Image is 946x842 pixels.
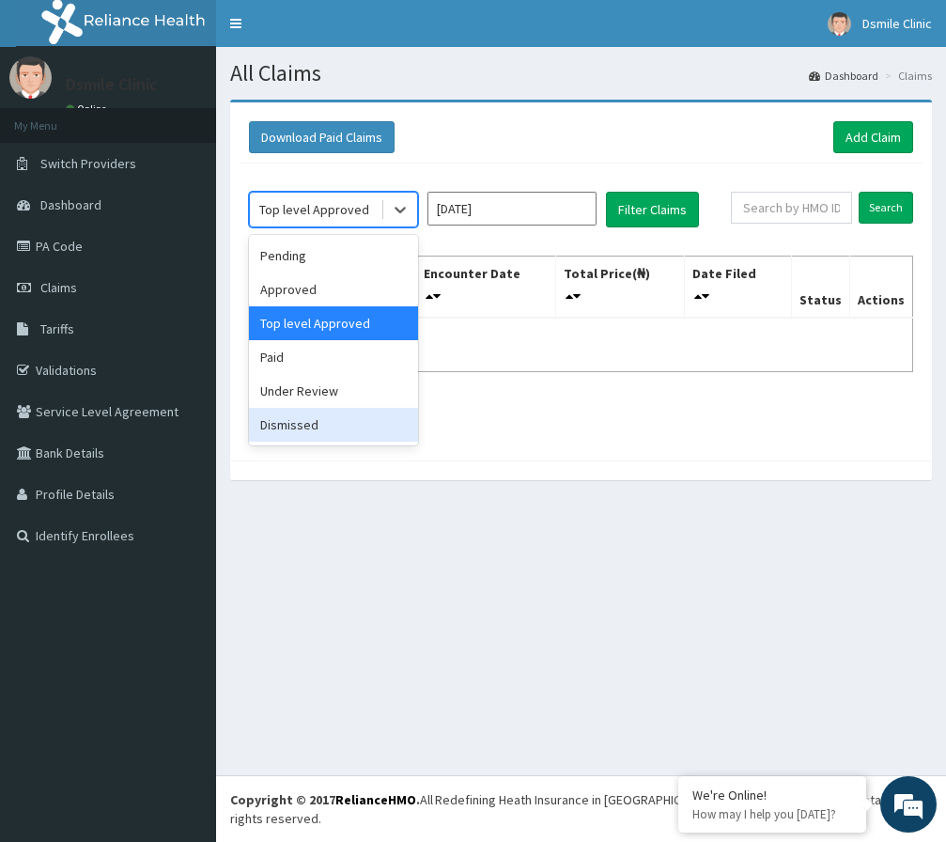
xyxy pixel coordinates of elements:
[259,200,369,219] div: Top level Approved
[862,15,932,32] span: Dsmile Clinic
[880,68,932,84] li: Claims
[98,105,316,130] div: Chat with us now
[685,257,792,319] th: Date Filed
[9,513,358,579] textarea: Type your message and hit 'Enter'
[833,121,913,153] a: Add Claim
[308,9,353,55] div: Minimize live chat window
[230,61,932,86] h1: All Claims
[555,257,685,319] th: Total Price(₦)
[249,374,418,408] div: Under Review
[809,68,878,84] a: Dashboard
[416,257,556,319] th: Encounter Date
[828,12,851,36] img: User Image
[40,155,136,172] span: Switch Providers
[216,775,946,842] footer: All rights reserved.
[40,196,101,213] span: Dashboard
[35,94,76,141] img: d_794563401_company_1708531726252_794563401
[427,192,597,226] input: Select Month and Year
[9,56,52,99] img: User Image
[40,320,74,337] span: Tariffs
[859,192,913,224] input: Search
[335,791,416,808] a: RelianceHMO
[435,790,932,809] div: Redefining Heath Insurance in [GEOGRAPHIC_DATA] using Telemedicine and Data Science!
[249,239,418,273] div: Pending
[731,192,852,224] input: Search by HMO ID
[692,806,852,822] p: How may I help you today?
[109,237,259,427] span: We're online!
[249,408,418,442] div: Dismissed
[849,257,912,319] th: Actions
[249,121,395,153] button: Download Paid Claims
[606,192,699,227] button: Filter Claims
[249,306,418,340] div: Top level Approved
[249,273,418,306] div: Approved
[230,791,420,808] strong: Copyright © 2017 .
[40,279,77,296] span: Claims
[692,787,852,803] div: We're Online!
[66,76,158,93] p: Dsmile Clinic
[249,340,418,374] div: Paid
[791,257,849,319] th: Status
[66,102,111,116] a: Online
